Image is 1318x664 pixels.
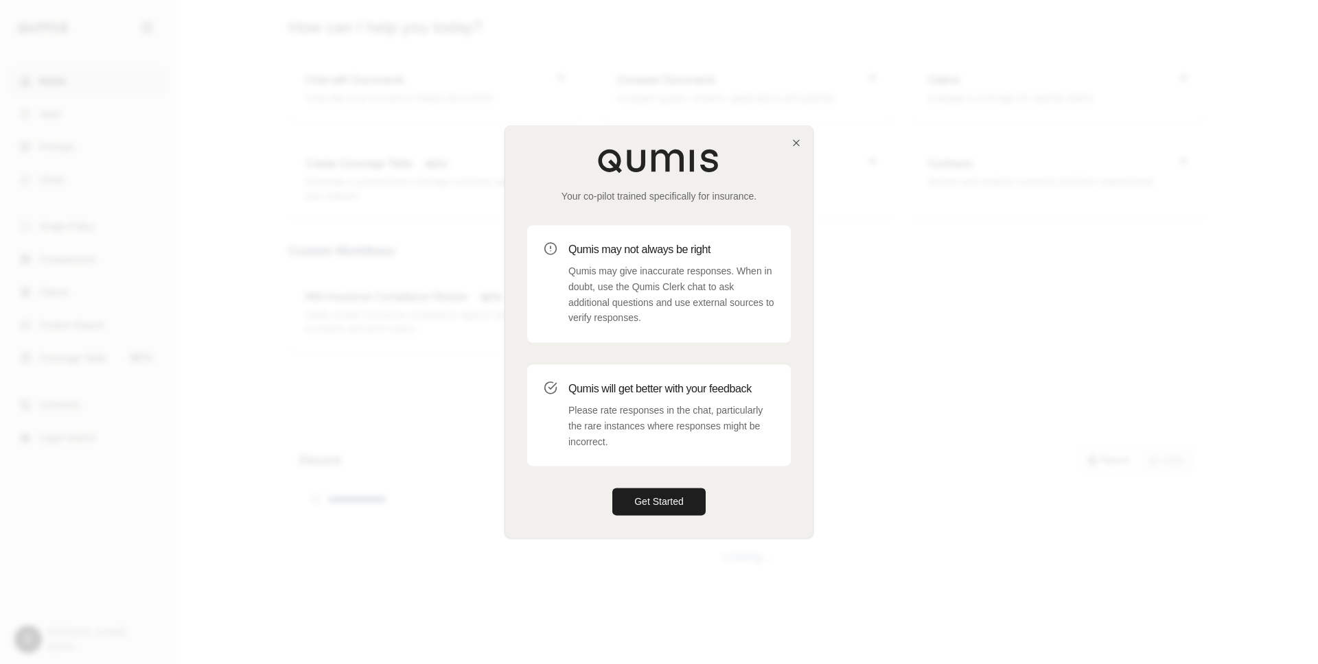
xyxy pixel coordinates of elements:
[612,488,706,516] button: Get Started
[597,148,721,173] img: Qumis Logo
[568,263,774,326] p: Qumis may give inaccurate responses. When in doubt, use the Qumis Clerk chat to ask additional qu...
[568,381,774,397] h3: Qumis will get better with your feedback
[568,241,774,258] h3: Qumis may not always be right
[568,403,774,449] p: Please rate responses in the chat, particularly the rare instances where responses might be incor...
[527,189,791,203] p: Your co-pilot trained specifically for insurance.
